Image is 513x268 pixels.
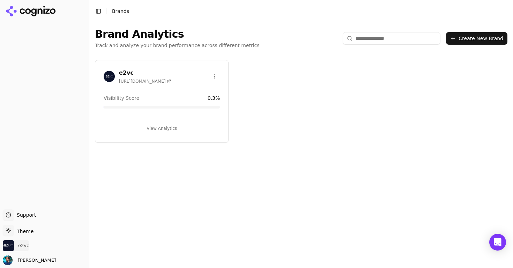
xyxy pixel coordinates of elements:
[112,8,129,15] nav: breadcrumb
[3,240,14,251] img: e2vc
[446,32,507,45] button: Create New Brand
[489,234,506,251] div: Open Intercom Messenger
[119,69,171,77] h3: e2vc
[95,28,260,40] h1: Brand Analytics
[104,71,115,82] img: e2vc
[3,255,13,265] img: Enis Hulli
[3,255,56,265] button: Open user button
[3,240,29,251] button: Open organization switcher
[18,243,29,249] span: e2vc
[112,8,129,14] span: Brands
[104,95,139,102] span: Visibility Score
[15,257,56,263] span: [PERSON_NAME]
[14,211,36,218] span: Support
[95,42,260,49] p: Track and analyze your brand performance across different metrics
[119,79,171,84] span: [URL][DOMAIN_NAME]
[14,229,34,234] span: Theme
[104,123,220,134] button: View Analytics
[208,95,220,102] span: 0.3 %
